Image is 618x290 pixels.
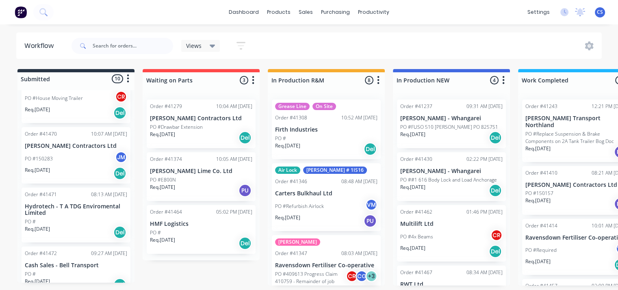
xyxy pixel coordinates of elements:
[25,95,83,102] p: PO #House Moving Trailer
[25,225,50,233] p: Req. [DATE]
[525,222,557,229] div: Order #41414
[115,151,127,163] div: JM
[216,103,252,110] div: 10:04 AM [DATE]
[275,103,310,110] div: Grease Line
[272,163,381,231] div: Air Lock[PERSON_NAME] # 1IS16Order #4134608:48 AM [DATE]Carters Bulkhaul LtdPO #Refurbish Airlock...
[113,167,126,180] div: Del
[365,270,377,282] div: + 3
[150,221,252,227] p: HMF Logistics
[275,262,377,269] p: Ravensdown Fertiliser Co-operative
[466,208,503,216] div: 01:46 PM [DATE]
[490,229,503,241] div: CR
[400,103,432,110] div: Order #41237
[525,103,557,110] div: Order #41243
[113,106,126,119] div: Del
[150,115,252,122] p: [PERSON_NAME] Contractors Ltd
[216,208,252,216] div: 05:02 PM [DATE]
[150,156,182,163] div: Order #41374
[147,152,256,201] div: Order #4137410:05 AM [DATE][PERSON_NAME] Lime Co. LtdPO #E800NReq.[DATE]PU
[400,115,503,122] p: [PERSON_NAME] - Whangarei
[295,6,317,18] div: sales
[150,131,175,138] p: Req. [DATE]
[216,156,252,163] div: 10:05 AM [DATE]
[400,245,425,252] p: Req. [DATE]
[150,184,175,191] p: Req. [DATE]
[400,123,498,131] p: PO #FUSO 510 [PERSON_NAME] PO 825751
[275,190,377,197] p: Carters Bulkhaul Ltd
[239,131,252,144] div: Del
[25,191,57,198] div: Order #41471
[25,271,36,278] p: PO #
[150,176,176,184] p: PO #E800N
[275,214,300,221] p: Req. [DATE]
[93,38,173,54] input: Search for orders...
[91,191,127,198] div: 08:13 AM [DATE]
[275,271,346,285] p: PO #409613 Progress Claim 410759 - Remainder of job
[150,123,203,131] p: PO #Drawbar Extension
[364,143,377,156] div: Del
[525,190,553,197] p: PO #150157
[489,245,502,258] div: Del
[22,67,130,123] div: PO #House Moving TrailerCRReq.[DATE]Del
[400,156,432,163] div: Order #41430
[275,167,300,174] div: Air Lock
[397,152,506,201] div: Order #4143002:22 PM [DATE][PERSON_NAME] - WhangareiPO ##1 616 Body Lock and Load AnchorageReq.[D...
[400,176,497,184] p: PO ##1 616 Body Lock and Load Anchorage
[91,130,127,138] div: 10:07 AM [DATE]
[150,168,252,175] p: [PERSON_NAME] Lime Co. Ltd
[346,270,358,282] div: CR
[24,41,58,51] div: Workflow
[25,155,53,162] p: PO #150283
[489,131,502,144] div: Del
[312,103,336,110] div: On Site
[275,126,377,133] p: Firth Industries
[400,281,503,288] p: RWT Ltd
[275,250,307,257] div: Order #41347
[400,208,432,216] div: Order #41462
[303,167,367,174] div: [PERSON_NAME] # 1IS16
[341,114,377,121] div: 10:52 AM [DATE]
[25,203,127,217] p: Hydrotech - T A TDG Enviromental Limited
[147,100,256,148] div: Order #4127910:04 AM [DATE][PERSON_NAME] Contractors LtdPO #Drawbar ExtensionReq.[DATE]Del
[525,258,551,265] p: Req. [DATE]
[147,205,256,254] div: Order #4146405:02 PM [DATE]HMF LogisticsPO #Req.[DATE]Del
[263,6,295,18] div: products
[25,106,50,113] p: Req. [DATE]
[150,103,182,110] div: Order #41279
[466,156,503,163] div: 02:22 PM [DATE]
[150,208,182,216] div: Order #41464
[25,130,57,138] div: Order #41470
[91,250,127,257] div: 09:27 AM [DATE]
[115,91,127,103] div: CR
[275,114,307,121] div: Order #41308
[225,6,263,18] a: dashboard
[466,269,503,276] div: 08:34 AM [DATE]
[239,237,252,250] div: Del
[272,100,381,159] div: Grease LineOn SiteOrder #4130810:52 AM [DATE]Firth IndustriesPO #Req.[DATE]Del
[597,9,603,16] span: CS
[150,236,175,244] p: Req. [DATE]
[489,184,502,197] div: Del
[25,250,57,257] div: Order #41472
[25,143,127,149] p: [PERSON_NAME] Contractors Ltd
[397,100,506,148] div: Order #4123709:31 AM [DATE][PERSON_NAME] - WhangareiPO #FUSO 510 [PERSON_NAME] PO 825751Req.[DATE...
[356,270,368,282] div: CG
[466,103,503,110] div: 09:31 AM [DATE]
[275,142,300,149] p: Req. [DATE]
[25,218,36,225] p: PO #
[364,214,377,227] div: PU
[341,178,377,185] div: 08:48 AM [DATE]
[354,6,393,18] div: productivity
[525,169,557,177] div: Order #41410
[186,41,202,50] span: Views
[400,221,503,227] p: Multilift Ltd
[525,282,557,290] div: Order #41457
[525,247,557,254] p: PO #Required
[400,233,433,240] p: PO #4x Beams
[317,6,354,18] div: purchasing
[400,269,432,276] div: Order #41467
[113,226,126,239] div: Del
[15,6,27,18] img: Factory
[275,178,307,185] div: Order #41346
[275,238,320,246] div: [PERSON_NAME]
